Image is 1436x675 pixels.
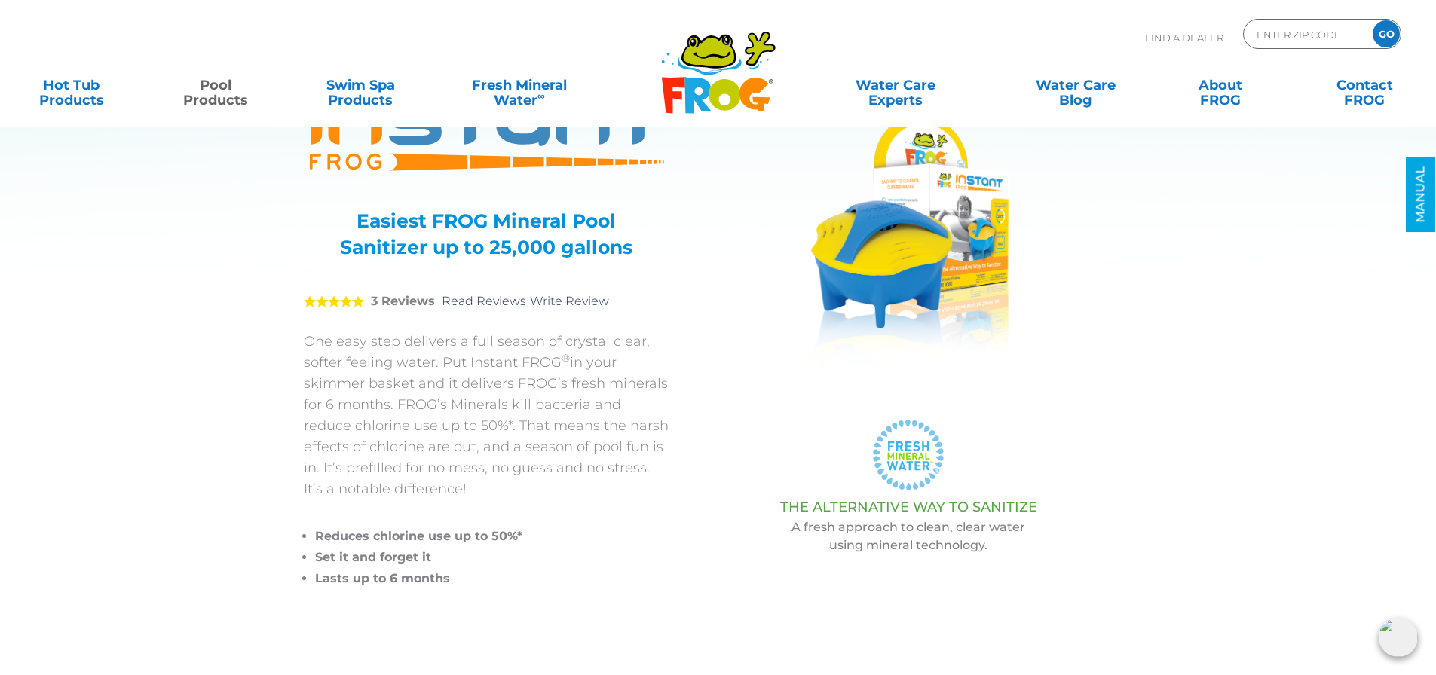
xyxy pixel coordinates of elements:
input: Zip Code Form [1255,23,1357,45]
img: A product photo of the "FROG INSTANT" pool sanitizer with its packaging. The blue and yellow devi... [767,94,1049,396]
a: AboutFROG [1164,70,1276,100]
p: A fresh approach to clean, clear water using mineral technology. [707,518,1110,554]
strong: 3 Reviews [371,294,435,308]
h3: THE ALTERNATIVE WAY TO SANITIZE [707,499,1110,515]
img: openIcon [1379,618,1418,657]
a: Water CareExperts [804,70,987,100]
a: Fresh MineralWater∞ [449,70,589,100]
sup: ∞ [537,90,545,102]
span: 5 [304,295,364,307]
input: GO [1373,20,1400,47]
a: MANUAL [1406,157,1435,232]
a: Write Review [530,294,609,308]
sup: ® [562,352,570,364]
p: Find A Dealer [1145,19,1223,57]
a: Hot TubProducts [15,70,127,100]
a: Read Reviews [442,294,526,308]
p: One easy step delivers a full season of crystal clear, softer feeling water. Put Instant FROG in ... [304,331,669,499]
div: | [304,272,669,331]
li: Lasts up to 6 months [315,568,669,589]
li: Set it and forget it [315,547,669,568]
h3: Easiest FROG Mineral Pool Sanitizer up to 25,000 gallons [323,208,651,261]
img: Product Logo [304,94,669,182]
a: PoolProducts [160,70,272,100]
li: Reduces chlorine use up to 50%* [315,526,669,547]
a: Swim SpaProducts [305,70,417,100]
a: Water CareBlog [1019,70,1131,100]
a: ContactFROG [1309,70,1421,100]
